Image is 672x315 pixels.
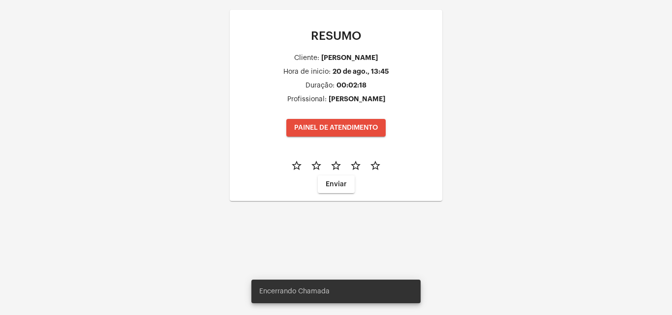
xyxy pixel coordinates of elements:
[329,95,385,103] div: [PERSON_NAME]
[326,181,347,188] span: Enviar
[350,160,362,172] mat-icon: star_border
[283,68,331,76] div: Hora de inicio:
[330,160,342,172] mat-icon: star_border
[369,160,381,172] mat-icon: star_border
[305,82,335,89] div: Duração:
[321,54,378,61] div: [PERSON_NAME]
[287,96,327,103] div: Profissional:
[336,82,367,89] div: 00:02:18
[333,68,389,75] div: 20 de ago., 13:45
[294,124,378,131] span: PAINEL DE ATENDIMENTO
[318,175,355,193] button: Enviar
[310,160,322,172] mat-icon: star_border
[286,119,386,137] button: PAINEL DE ATENDIMENTO
[259,286,330,296] span: Encerrando Chamada
[291,160,303,172] mat-icon: star_border
[294,55,319,62] div: Cliente:
[238,29,434,42] p: RESUMO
